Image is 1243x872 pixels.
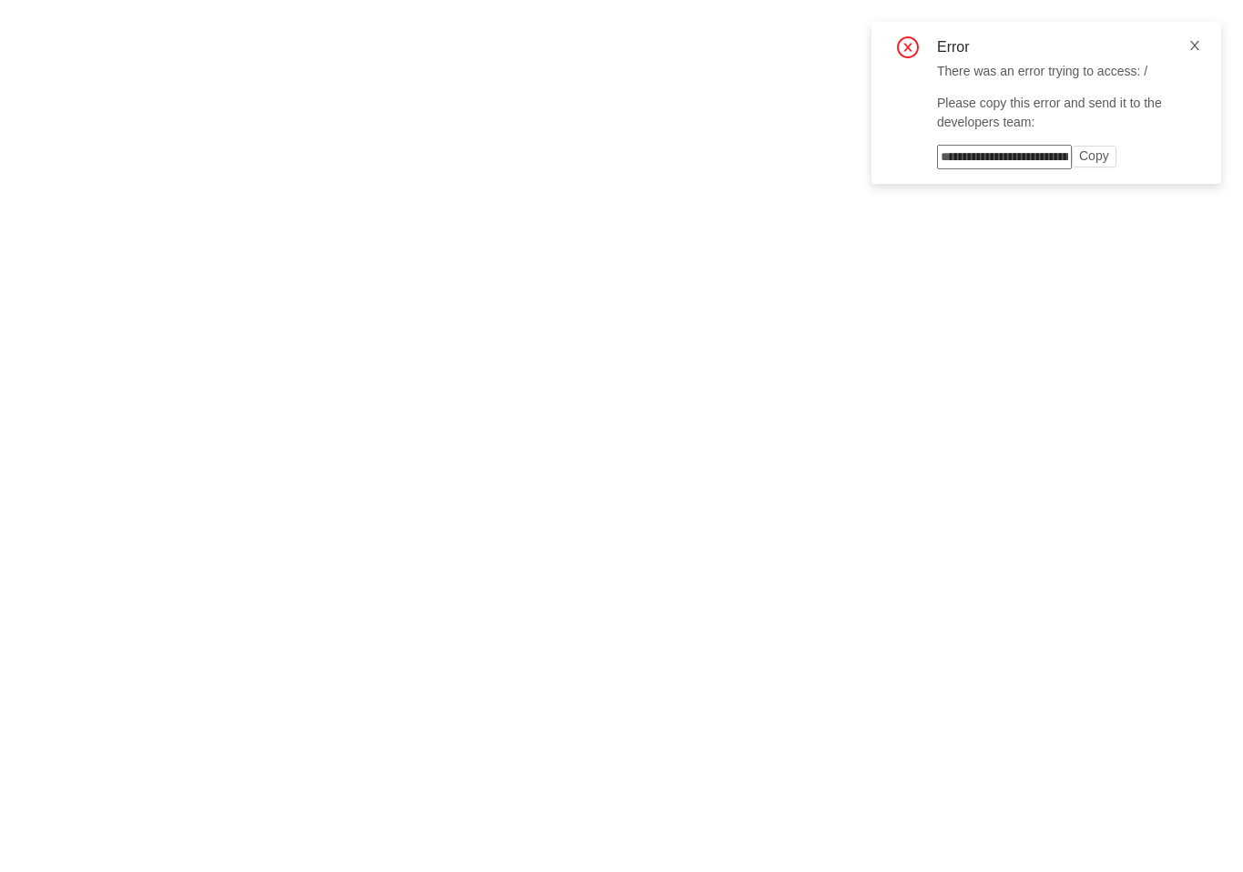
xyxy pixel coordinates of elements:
[897,36,919,62] i: icon: close-circle-o
[1188,39,1201,52] i: icon: close
[1072,146,1116,167] button: Copy
[937,94,1199,132] p: Please copy this error and send it to the developers team:
[937,36,992,58] div: Error
[937,62,1199,81] p: There was an error trying to access: /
